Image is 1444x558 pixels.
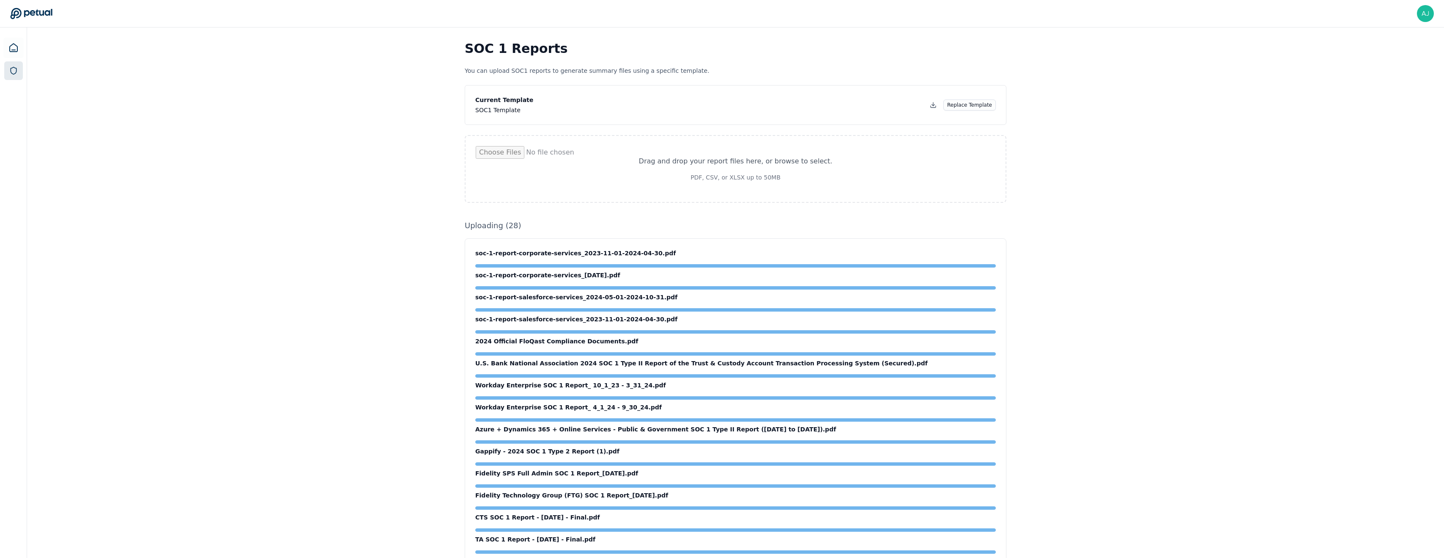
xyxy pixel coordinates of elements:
[475,535,996,544] div: TA SOC 1 Report - [DATE] - Final.pdf
[10,8,52,19] a: Go to Dashboard
[475,469,996,478] div: Fidelity SPS Full Admin SOC 1 Report_[DATE].pdf
[475,403,996,412] div: Workday Enterprise SOC 1 Report_ 4_1_24 - 9_30_24.pdf
[475,359,996,367] div: U.S. Bank National Association 2024 SOC 1 Type II Report of the Trust & Custody Account Transacti...
[475,106,533,114] div: SOC1 Template
[926,98,940,112] button: Download Template
[4,61,23,80] a: SOC
[475,96,533,104] p: Current Template
[465,220,1006,232] h3: Uploading ( 28 )
[943,99,996,110] button: Replace Template
[3,38,24,58] a: Dashboard
[475,315,996,323] div: soc-1-report-salesforce-services_2023-11-01-2024-04-30.pdf
[475,271,996,279] div: soc-1-report-corporate-services_[DATE].pdf
[475,381,996,389] div: Workday Enterprise SOC 1 Report_ 10_1_23 - 3_31_24.pdf
[475,513,996,522] div: CTS SOC 1 Report - [DATE] - Final.pdf
[475,249,996,257] div: soc-1-report-corporate-services_2023-11-01-2024-04-30.pdf
[475,293,996,301] div: soc-1-report-salesforce-services_2024-05-01-2024-10-31.pdf
[475,491,996,500] div: Fidelity Technology Group (FTG) SOC 1 Report_[DATE].pdf
[1417,5,1434,22] img: ajay.rengarajan@snowflake.com
[465,66,1006,75] p: You can upload SOC1 reports to generate summary files using a specific template.
[465,41,1006,56] h1: SOC 1 Reports
[475,337,996,345] div: 2024 Official FloQast Compliance Documents.pdf
[475,447,996,456] div: Gappify - 2024 SOC 1 Type 2 Report (1).pdf
[475,425,996,434] div: Azure + Dynamics 365 + Online Services - Public & Government SOC 1 Type II Report ([DATE] to [DAT...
